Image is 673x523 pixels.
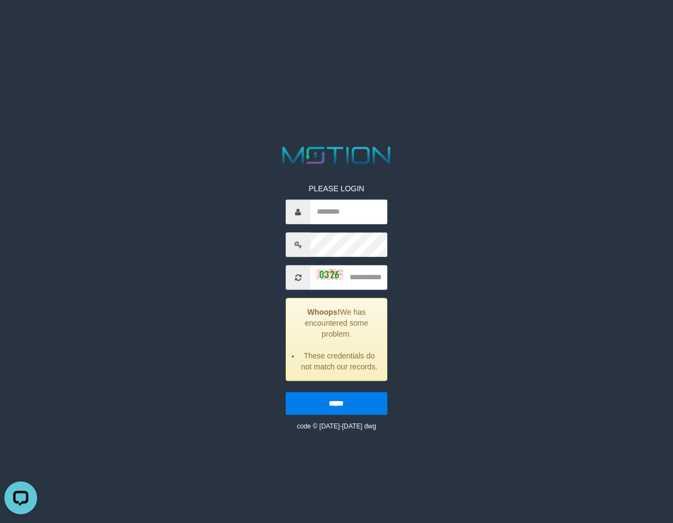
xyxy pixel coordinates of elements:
[286,298,387,381] div: We has encountered some problem.
[286,184,387,195] p: PLEASE LOGIN
[278,144,395,167] img: MOTION_logo.png
[316,269,343,280] img: captcha
[4,4,37,37] button: Open LiveChat chat widget
[297,423,376,431] small: code © [DATE]-[DATE] dwg
[307,308,340,317] strong: Whoops!
[300,351,378,373] li: These credentials do not match our records.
